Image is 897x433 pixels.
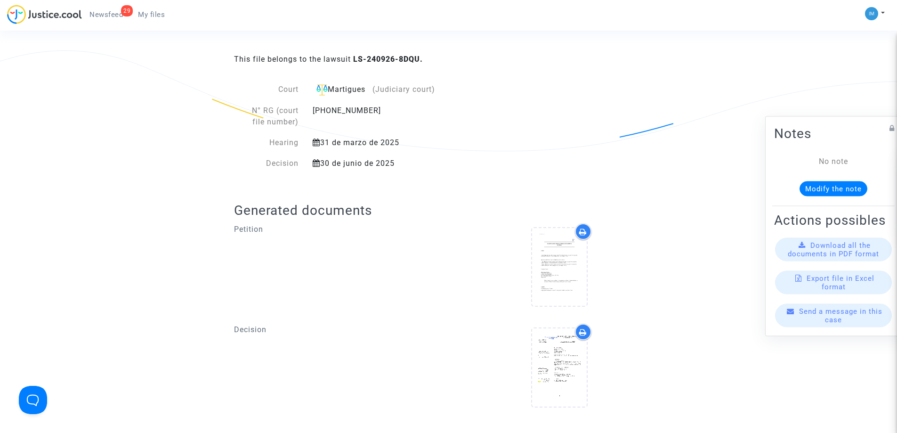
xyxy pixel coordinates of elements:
img: icon-faciliter-sm.svg [316,84,328,96]
p: Petition [234,223,442,235]
div: 29 [121,5,133,16]
p: Decision [234,324,442,335]
button: Modify the note [800,181,867,196]
img: a105443982b9e25553e3eed4c9f672e7 [865,7,878,20]
div: No note [788,155,879,167]
div: [PHONE_NUMBER] [306,105,496,128]
span: This file belongs to the lawsuit [234,55,423,64]
a: My files [130,8,172,22]
div: Martigues [313,84,489,96]
h2: Notes [774,125,893,141]
img: jc-logo.svg [7,5,82,24]
div: Hearing [234,137,306,148]
div: 30 de junio de 2025 [306,158,496,169]
div: Court [234,84,306,96]
a: 29Newsfeed [82,8,130,22]
span: Export file in Excel format [807,274,874,291]
div: Decision [234,158,306,169]
span: Newsfeed [89,10,123,19]
span: (Judiciary court) [372,85,435,94]
h2: Generated documents [234,202,663,219]
div: N° RG (court file number) [234,105,306,128]
div: 31 de marzo de 2025 [306,137,496,148]
span: Download all the documents in PDF format [788,241,879,258]
b: LS-240926-8DQU. [353,55,423,64]
span: Send a message in this case [799,307,882,324]
iframe: Help Scout Beacon - Open [19,386,47,414]
span: My files [138,10,165,19]
h2: Actions possibles [774,212,893,228]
